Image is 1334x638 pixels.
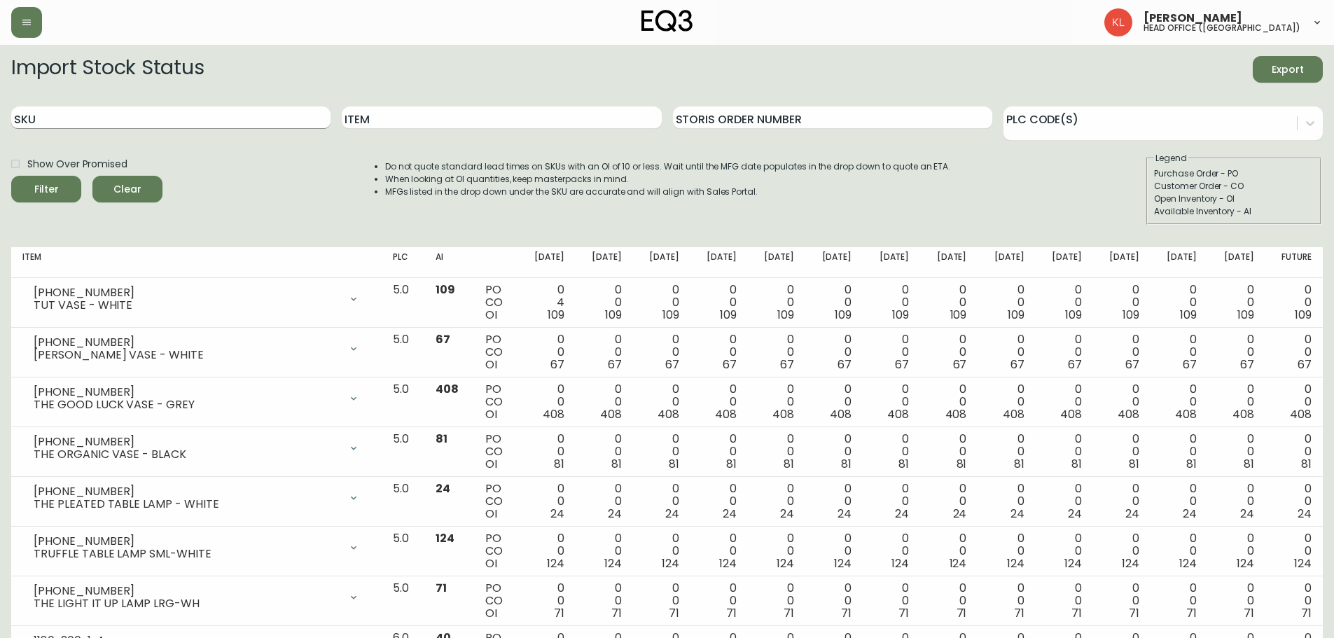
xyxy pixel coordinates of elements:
[605,307,622,323] span: 109
[644,483,679,520] div: 0 0
[34,498,340,511] div: THE PLEATED TABLE LAMP - WHITE
[784,605,794,621] span: 71
[1093,247,1151,278] th: [DATE]
[759,483,794,520] div: 0 0
[485,555,497,571] span: OI
[34,535,340,548] div: [PHONE_NUMBER]
[644,333,679,371] div: 0 0
[978,247,1035,278] th: [DATE]
[11,176,81,202] button: Filter
[22,284,370,314] div: [PHONE_NUMBER]TUT VASE - WHITE
[1154,167,1314,180] div: Purchase Order - PO
[874,383,909,421] div: 0 0
[1071,456,1082,472] span: 81
[485,456,497,472] span: OI
[1046,483,1081,520] div: 0 0
[723,506,737,522] span: 24
[34,349,340,361] div: [PERSON_NAME] VASE - WHITE
[874,532,909,570] div: 0 0
[1060,406,1082,422] span: 408
[1219,582,1254,620] div: 0 0
[1104,8,1132,36] img: 2c0c8aa7421344cf0398c7f872b772b5
[1104,284,1139,321] div: 0 0
[1162,532,1197,570] div: 0 0
[1064,555,1082,571] span: 124
[817,532,852,570] div: 0 0
[1208,247,1265,278] th: [DATE]
[547,555,564,571] span: 124
[529,582,564,620] div: 0 0
[485,433,506,471] div: PO CO
[34,286,340,299] div: [PHONE_NUMBER]
[1154,193,1314,205] div: Open Inventory - OI
[550,506,564,522] span: 24
[1125,506,1139,522] span: 24
[874,433,909,471] div: 0 0
[485,307,497,323] span: OI
[1104,433,1139,471] div: 0 0
[817,582,852,620] div: 0 0
[22,582,370,613] div: [PHONE_NUMBER]THE LIGHT IT UP LAMP LRG-WH
[1065,307,1082,323] span: 109
[898,605,909,621] span: 71
[777,307,794,323] span: 109
[817,284,852,321] div: 0 0
[950,555,967,571] span: 124
[830,406,852,422] span: 408
[1104,582,1139,620] div: 0 0
[1277,433,1312,471] div: 0 0
[22,383,370,414] div: [PHONE_NUMBER]THE GOOD LUCK VASE - GREY
[748,247,805,278] th: [DATE]
[587,433,622,471] div: 0 0
[702,433,737,471] div: 0 0
[874,483,909,520] div: 0 0
[34,299,340,312] div: TUT VASE - WHITE
[1298,506,1312,522] span: 24
[22,483,370,513] div: [PHONE_NUMBER]THE PLEATED TABLE LAMP - WHITE
[1068,506,1082,522] span: 24
[436,580,447,596] span: 71
[644,433,679,471] div: 0 0
[34,485,340,498] div: [PHONE_NUMBER]
[895,506,909,522] span: 24
[11,56,204,83] h2: Import Stock Status
[658,406,679,422] span: 408
[957,605,967,621] span: 71
[759,532,794,570] div: 0 0
[1298,356,1312,373] span: 67
[1046,383,1081,421] div: 0 0
[989,284,1024,321] div: 0 0
[382,247,424,278] th: PLC
[385,160,951,173] li: Do not quote standard lead times on SKUs with an OI of 10 or less. Wait until the MFG date popula...
[838,356,852,373] span: 67
[22,433,370,464] div: [PHONE_NUMBER]THE ORGANIC VASE - BLACK
[436,530,454,546] span: 124
[1104,532,1139,570] div: 0 0
[1046,284,1081,321] div: 0 0
[1183,356,1197,373] span: 67
[1104,383,1139,421] div: 0 0
[382,576,424,626] td: 5.0
[644,383,679,421] div: 0 0
[600,406,622,422] span: 408
[1046,582,1081,620] div: 0 0
[665,506,679,522] span: 24
[644,582,679,620] div: 0 0
[950,307,967,323] span: 109
[576,247,633,278] th: [DATE]
[931,284,966,321] div: 0 0
[436,282,455,298] span: 109
[1071,605,1082,621] span: 71
[817,383,852,421] div: 0 0
[587,383,622,421] div: 0 0
[1183,506,1197,522] span: 24
[436,331,450,347] span: 67
[1186,456,1197,472] span: 81
[34,436,340,448] div: [PHONE_NUMBER]
[587,532,622,570] div: 0 0
[587,333,622,371] div: 0 0
[759,433,794,471] div: 0 0
[1007,555,1024,571] span: 124
[1162,333,1197,371] div: 0 0
[1237,307,1254,323] span: 109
